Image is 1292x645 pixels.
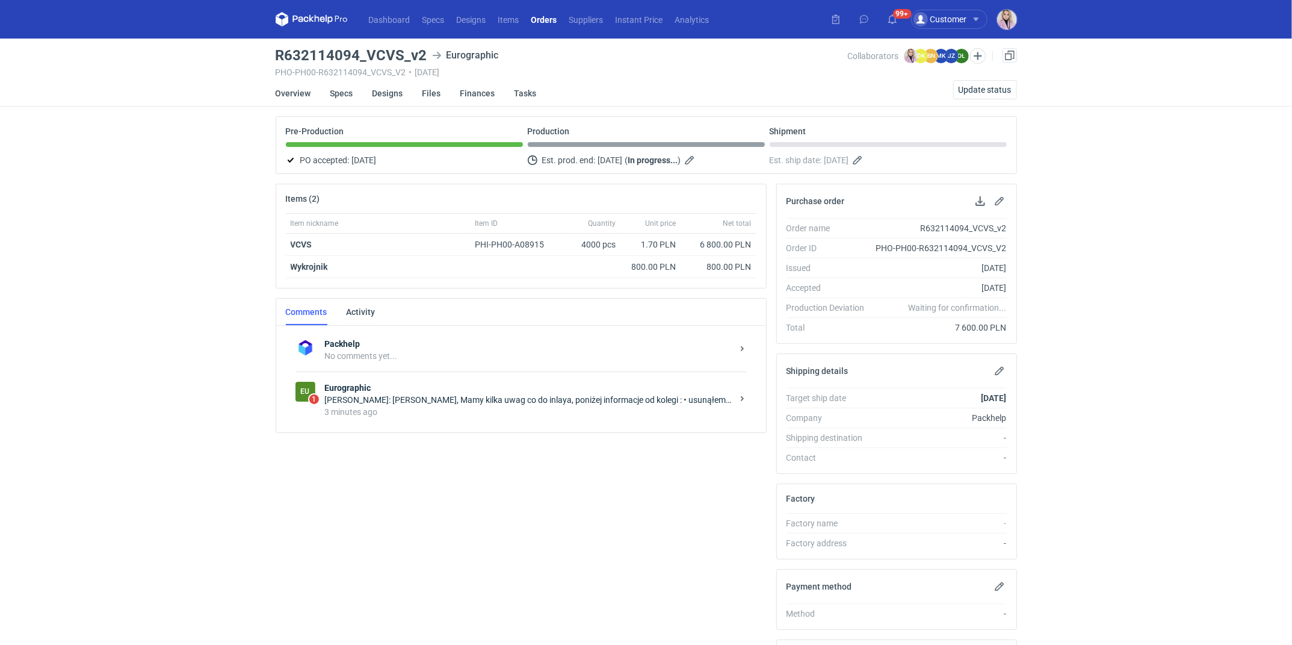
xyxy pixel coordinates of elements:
span: [DATE] [598,153,623,167]
h2: Purchase order [787,196,845,206]
strong: [DATE] [981,393,1006,403]
div: No comments yet... [325,350,732,362]
figcaption: OŁ [954,49,969,63]
em: ) [678,155,681,165]
span: • [409,67,412,77]
strong: Eurographic [325,382,732,394]
div: Est. ship date: [770,153,1007,167]
div: - [874,608,1007,620]
button: Edit shipping details [992,364,1007,378]
span: Item nickname [291,219,339,228]
button: Edit estimated production end date [684,153,698,167]
div: [DATE] [874,282,1007,294]
h3: R632114094_VCVS_v2 [276,48,427,63]
a: Duplicate [1003,48,1017,63]
button: Edit payment method [992,579,1007,594]
div: R632114094_VCVS_v2 [874,222,1007,234]
strong: Packhelp [325,338,732,350]
div: PHO-PH00-R632114094_VCVS_V2 [DATE] [276,67,848,77]
h2: Factory [787,494,815,503]
div: PHI-PH00-A08915 [475,238,556,251]
button: Update status [953,80,1017,99]
a: Instant Price [610,12,669,26]
a: Overview [276,80,311,107]
em: Waiting for confirmation... [908,302,1006,314]
a: Orders [525,12,563,26]
span: 1 [309,394,319,404]
strong: Wykrojnik [291,262,328,272]
div: Total [787,322,874,334]
span: Collaborators [848,51,899,61]
div: 1.70 PLN [626,238,676,251]
em: ( [625,155,628,165]
a: Analytics [669,12,716,26]
a: Files [422,80,441,107]
button: Edit purchase order [992,194,1007,208]
div: Target ship date [787,392,874,404]
img: Klaudia Wiśniewska [904,49,918,63]
figcaption: JZ [944,49,959,63]
div: Eurographic [295,382,315,402]
div: Shipping destination [787,432,874,444]
figcaption: Eu [295,382,315,402]
h2: Payment method [787,582,852,591]
div: Factory address [787,537,874,549]
div: Est. prod. end: [528,153,765,167]
img: Packhelp [295,338,315,358]
span: [DATE] [824,153,849,167]
p: Production [528,126,570,136]
button: Download PO [973,194,988,208]
div: Contact [787,452,874,464]
a: Items [492,12,525,26]
div: PHO-PH00-R632114094_VCVS_V2 [874,242,1007,254]
div: [PERSON_NAME]: [PERSON_NAME], Mamy kilka uwag co do inlaya, poniżej informacje od kolegi : • usun... [325,394,732,406]
div: Packhelp [874,412,1007,424]
h2: Shipping details [787,366,848,376]
a: Finances [460,80,495,107]
span: Quantity [589,219,616,228]
a: Specs [416,12,451,26]
a: Designs [372,80,403,107]
img: Klaudia Wiśniewska [997,10,1017,30]
svg: Packhelp Pro [276,12,348,26]
h2: Items (2) [286,194,320,204]
div: Accepted [787,282,874,294]
div: Customer [913,12,967,26]
div: Factory name [787,517,874,529]
div: Order name [787,222,874,234]
span: [DATE] [352,153,377,167]
a: Suppliers [563,12,610,26]
a: Dashboard [363,12,416,26]
a: Specs [330,80,353,107]
div: Production Deviation [787,302,874,314]
button: Customer [911,10,997,29]
a: VCVS [291,240,312,249]
div: 7 600.00 PLN [874,322,1007,334]
div: Company [787,412,874,424]
div: 800.00 PLN [626,261,676,273]
div: Issued [787,262,874,274]
div: - [874,537,1007,549]
a: Tasks [515,80,537,107]
div: 4000 pcs [561,234,621,256]
p: Pre-Production [286,126,344,136]
figcaption: MK [934,49,948,63]
span: Net total [723,219,752,228]
span: Update status [959,86,1012,94]
div: - [874,432,1007,444]
span: Item ID [475,219,498,228]
div: [DATE] [874,262,1007,274]
button: Edit estimated shipping date [852,153,866,167]
button: 99+ [883,10,902,29]
div: - [874,517,1007,529]
p: Shipment [770,126,806,136]
a: Comments [286,299,327,325]
a: Activity [347,299,376,325]
div: 6 800.00 PLN [686,238,752,251]
div: 3 minutes ago [325,406,732,418]
span: Unit price [646,219,676,228]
